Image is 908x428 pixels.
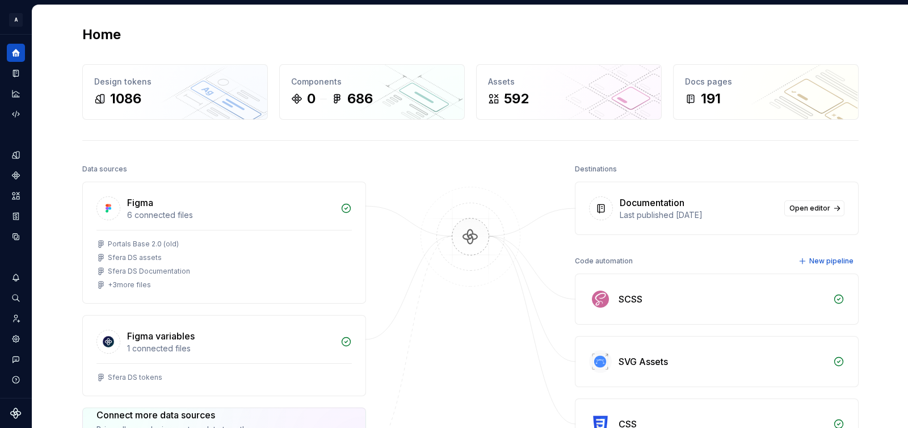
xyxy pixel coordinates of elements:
[619,292,642,306] div: SCSS
[7,309,25,328] a: Invite team
[82,26,121,44] h2: Home
[127,329,195,343] div: Figma variables
[619,355,668,368] div: SVG Assets
[82,182,366,304] a: Figma6 connected filesPortals Base 2.0 (old)Sfera DS assetsSfera DS Documentation+3more files
[795,253,859,269] button: New pipeline
[279,64,465,120] a: Components0686
[82,161,127,177] div: Data sources
[108,267,190,276] div: Sfera DS Documentation
[504,90,529,108] div: 592
[127,196,153,209] div: Figma
[10,408,22,419] svg: Supernova Logo
[789,204,830,213] span: Open editor
[575,253,633,269] div: Code automation
[9,13,23,27] div: A
[108,280,151,289] div: + 3 more files
[7,187,25,205] a: Assets
[82,315,366,396] a: Figma variables1 connected filesSfera DS tokens
[7,350,25,368] button: Contact support
[476,64,662,120] a: Assets592
[575,161,617,177] div: Destinations
[108,240,179,249] div: Portals Base 2.0 (old)
[291,76,453,87] div: Components
[96,408,256,422] div: Connect more data sources
[784,200,844,216] a: Open editor
[701,90,721,108] div: 191
[7,166,25,184] a: Components
[620,209,777,221] div: Last published [DATE]
[7,105,25,123] a: Code automation
[7,207,25,225] a: Storybook stories
[7,44,25,62] a: Home
[809,257,854,266] span: New pipeline
[7,330,25,348] a: Settings
[94,76,256,87] div: Design tokens
[82,64,268,120] a: Design tokens1086
[673,64,859,120] a: Docs pages191
[7,64,25,82] a: Documentation
[7,268,25,287] button: Notifications
[7,289,25,307] button: Search ⌘K
[127,209,334,221] div: 6 connected files
[7,85,25,103] a: Analytics
[685,76,847,87] div: Docs pages
[108,373,162,382] div: Sfera DS tokens
[488,76,650,87] div: Assets
[2,7,30,32] button: A
[347,90,373,108] div: 686
[620,196,684,209] div: Documentation
[110,90,141,108] div: 1086
[108,253,162,262] div: Sfera DS assets
[7,146,25,164] a: Design tokens
[307,90,316,108] div: 0
[127,343,334,354] div: 1 connected files
[7,228,25,246] a: Data sources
